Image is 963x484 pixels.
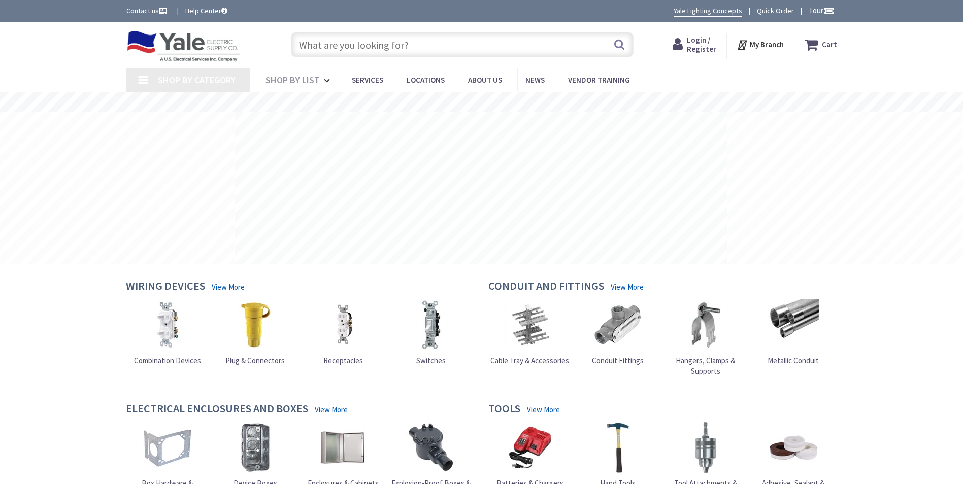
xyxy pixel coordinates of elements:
img: Tool Attachments & Accessories [680,422,731,473]
a: View More [611,282,644,292]
h4: Tools [488,402,520,417]
img: Combination Devices [142,299,193,350]
span: Login / Register [687,35,716,54]
span: Conduit Fittings [592,356,644,365]
img: Switches [406,299,456,350]
a: View More [527,404,560,415]
span: Receptacles [323,356,363,365]
a: Conduit Fittings Conduit Fittings [592,299,644,366]
span: About Us [468,75,502,85]
a: Login / Register [673,36,716,54]
span: Tour [809,6,835,15]
img: Cable Tray & Accessories [505,299,555,350]
a: Cable Tray & Accessories Cable Tray & Accessories [490,299,569,366]
h4: Wiring Devices [126,280,205,294]
img: Metallic Conduit [768,299,819,350]
span: News [525,75,545,85]
img: Adhesive, Sealant & Tapes [768,422,819,473]
a: Yale Lighting Concepts [674,6,742,17]
img: Device Boxes [230,422,281,473]
span: Combination Devices [134,356,201,365]
a: Plug & Connectors Plug & Connectors [225,299,285,366]
img: Batteries & Chargers [505,422,555,473]
img: Plug & Connectors [230,299,281,350]
a: Help Center [185,6,227,16]
a: View More [315,404,348,415]
img: Hangers, Clamps & Supports [680,299,731,350]
a: Quick Order [757,6,794,16]
a: Receptacles Receptacles [318,299,369,366]
a: Cart [805,36,837,54]
a: View More [212,282,245,292]
img: Explosion-Proof Boxes & Accessories [406,422,456,473]
strong: My Branch [750,40,784,49]
span: Shop By List [265,74,320,86]
img: Hand Tools [592,422,643,473]
input: What are you looking for? [291,32,634,57]
span: Services [352,75,383,85]
span: Shop By Category [158,74,236,86]
span: Metallic Conduit [768,356,819,365]
a: Hangers, Clamps & Supports Hangers, Clamps & Supports [664,299,747,377]
strong: Cart [822,36,837,54]
span: Vendor Training [568,75,630,85]
h4: Electrical Enclosures and Boxes [126,402,308,417]
span: Plug & Connectors [225,356,285,365]
a: Combination Devices Combination Devices [134,299,201,366]
img: Yale Electric Supply Co. [126,30,241,62]
div: My Branch [737,36,784,54]
img: Enclosures & Cabinets [318,422,369,473]
span: Locations [407,75,445,85]
h4: Conduit and Fittings [488,280,604,294]
img: Conduit Fittings [592,299,643,350]
span: Cable Tray & Accessories [490,356,569,365]
span: Hangers, Clamps & Supports [676,356,735,376]
img: Receptacles [318,299,369,350]
img: Box Hardware & Accessories [142,422,193,473]
a: Switches Switches [406,299,456,366]
a: Contact us [126,6,169,16]
a: Metallic Conduit Metallic Conduit [768,299,819,366]
span: Switches [416,356,446,365]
